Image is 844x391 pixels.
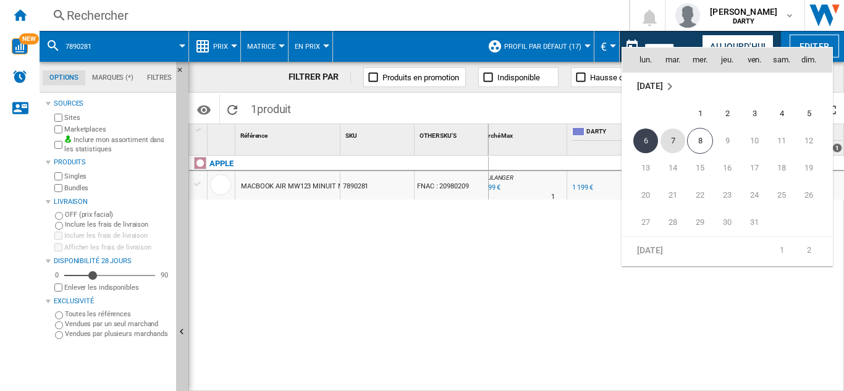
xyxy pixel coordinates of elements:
[686,154,714,182] td: Wednesday October 15 2025
[795,127,832,154] td: Sunday October 12 2025
[741,48,768,72] th: ven.
[622,236,832,264] tr: Week 1
[795,100,832,127] td: Sunday October 5 2025
[686,48,714,72] th: mer.
[686,100,714,127] td: Wednesday October 1 2025
[659,209,686,237] td: Tuesday October 28 2025
[714,127,741,154] td: Thursday October 9 2025
[795,154,832,182] td: Sunday October 19 2025
[622,48,832,266] md-calendar: Calendar
[714,154,741,182] td: Thursday October 16 2025
[741,154,768,182] td: Friday October 17 2025
[768,100,795,127] td: Saturday October 4 2025
[768,236,795,264] td: Saturday November 1 2025
[659,48,686,72] th: mar.
[659,127,686,154] td: Tuesday October 7 2025
[622,72,832,100] tr: Week undefined
[768,154,795,182] td: Saturday October 18 2025
[714,182,741,209] td: Thursday October 23 2025
[741,127,768,154] td: Friday October 10 2025
[714,209,741,237] td: Thursday October 30 2025
[741,209,768,237] td: Friday October 31 2025
[688,101,712,126] span: 1
[741,182,768,209] td: Friday October 24 2025
[795,236,832,264] td: Sunday November 2 2025
[622,48,659,72] th: lun.
[686,182,714,209] td: Wednesday October 22 2025
[622,154,832,182] tr: Week 3
[769,101,794,126] span: 4
[659,182,686,209] td: Tuesday October 21 2025
[686,127,714,154] td: Wednesday October 8 2025
[622,209,659,237] td: Monday October 27 2025
[659,154,686,182] td: Tuesday October 14 2025
[715,101,740,126] span: 2
[768,48,795,72] th: sam.
[622,127,659,154] td: Monday October 6 2025
[622,209,832,237] tr: Week 5
[637,245,662,254] span: [DATE]
[622,72,832,100] td: October 2025
[768,127,795,154] td: Saturday October 11 2025
[622,182,659,209] td: Monday October 20 2025
[622,100,832,127] tr: Week 1
[795,182,832,209] td: Sunday October 26 2025
[622,182,832,209] tr: Week 4
[796,101,821,126] span: 5
[768,182,795,209] td: Saturday October 25 2025
[741,100,768,127] td: Friday October 3 2025
[714,48,741,72] th: jeu.
[637,81,662,91] span: [DATE]
[660,128,685,153] span: 7
[686,209,714,237] td: Wednesday October 29 2025
[687,128,713,154] span: 8
[622,154,659,182] td: Monday October 13 2025
[622,127,832,154] tr: Week 2
[795,48,832,72] th: dim.
[633,128,658,153] span: 6
[714,100,741,127] td: Thursday October 2 2025
[742,101,767,126] span: 3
